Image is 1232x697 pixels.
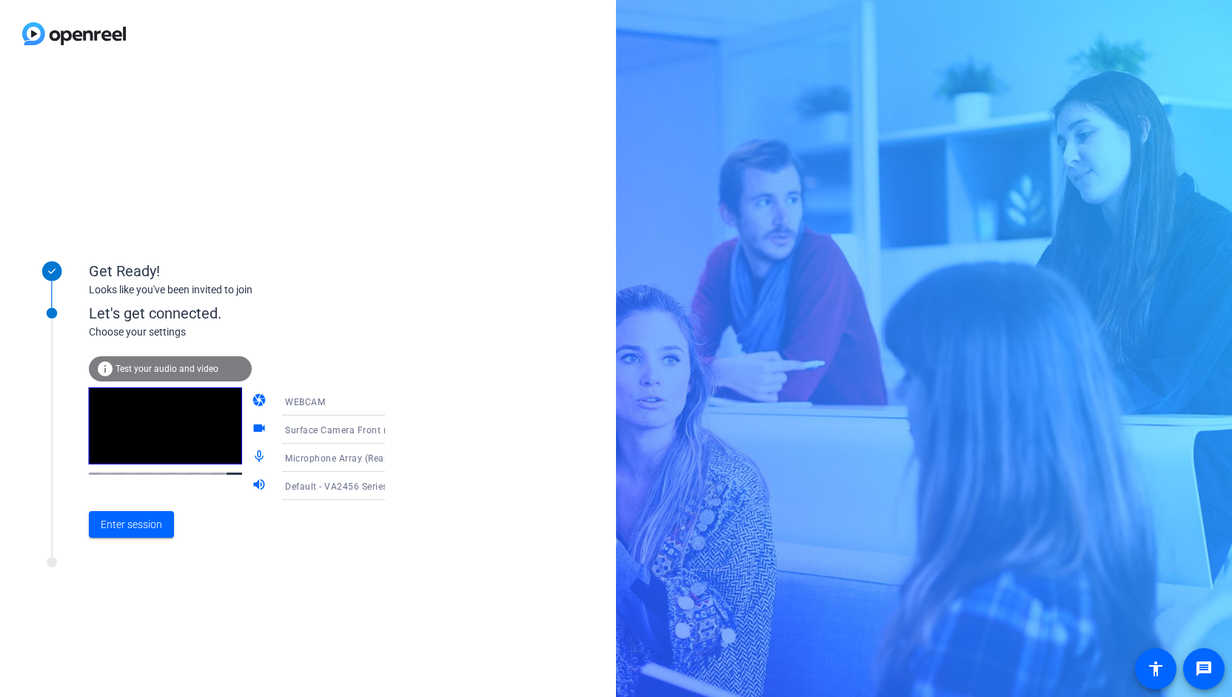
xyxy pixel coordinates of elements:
mat-icon: camera [252,393,269,410]
span: Surface Camera Front (045e:0990) [285,424,436,436]
div: Get Ready! [89,260,385,282]
span: WEBCAM [285,397,325,407]
mat-icon: videocam [252,421,269,438]
mat-icon: volume_up [252,477,269,495]
span: Microphone Array (Realtek High Definition Audio(SST)) [285,452,523,464]
mat-icon: accessibility [1147,660,1165,678]
div: Choose your settings [89,324,415,340]
div: Let's get connected. [89,302,415,324]
span: Test your audio and video [115,364,218,374]
mat-icon: info [96,360,114,378]
span: Default - VA2456 Series -2 (Intel(R) Display Audio) [285,480,502,492]
mat-icon: message [1195,660,1213,678]
span: Enter session [101,517,162,533]
div: Looks like you've been invited to join [89,282,385,298]
mat-icon: mic_none [252,449,269,467]
button: Enter session [89,511,174,538]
